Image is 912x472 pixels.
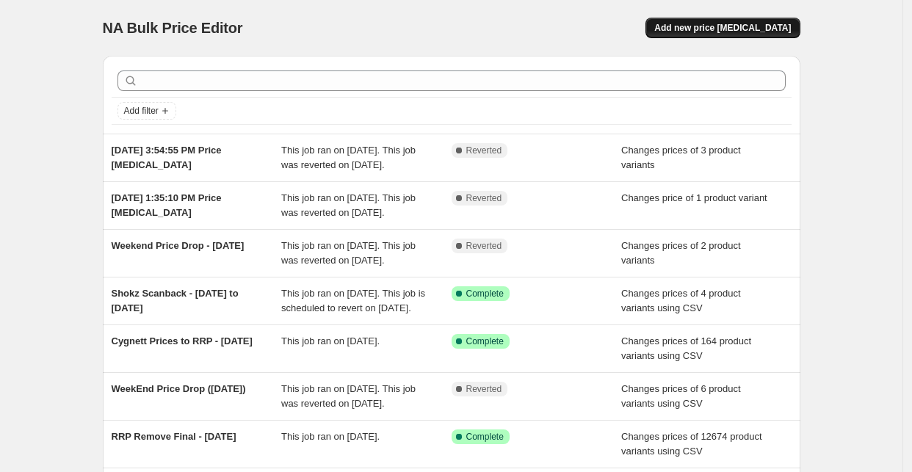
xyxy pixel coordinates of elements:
span: This job ran on [DATE]. This job was reverted on [DATE]. [281,145,416,170]
span: Reverted [466,240,502,252]
span: Complete [466,288,504,299]
span: Add filter [124,105,159,117]
span: This job ran on [DATE]. This job was reverted on [DATE]. [281,240,416,266]
span: Complete [466,431,504,443]
span: WeekEnd Price Drop ([DATE]) [112,383,246,394]
span: Cygnett Prices to RRP - [DATE] [112,335,253,346]
span: Changes prices of 164 product variants using CSV [621,335,751,361]
span: Weekend Price Drop - [DATE] [112,240,245,251]
span: Complete [466,335,504,347]
span: Changes prices of 3 product variants [621,145,741,170]
span: Changes prices of 2 product variants [621,240,741,266]
span: [DATE] 3:54:55 PM Price [MEDICAL_DATA] [112,145,222,170]
span: This job ran on [DATE]. This job is scheduled to revert on [DATE]. [281,288,425,313]
span: Reverted [466,145,502,156]
button: Add filter [117,102,176,120]
span: RRP Remove Final - [DATE] [112,431,236,442]
span: Changes price of 1 product variant [621,192,767,203]
span: Reverted [466,192,502,204]
span: Reverted [466,383,502,395]
span: Shokz Scanback - [DATE] to [DATE] [112,288,239,313]
span: NA Bulk Price Editor [103,20,243,36]
span: Changes prices of 12674 product variants using CSV [621,431,762,457]
span: Changes prices of 4 product variants using CSV [621,288,741,313]
span: This job ran on [DATE]. [281,335,380,346]
span: This job ran on [DATE]. [281,431,380,442]
button: Add new price [MEDICAL_DATA] [645,18,800,38]
span: This job ran on [DATE]. This job was reverted on [DATE]. [281,383,416,409]
span: Add new price [MEDICAL_DATA] [654,22,791,34]
span: Changes prices of 6 product variants using CSV [621,383,741,409]
span: This job ran on [DATE]. This job was reverted on [DATE]. [281,192,416,218]
span: [DATE] 1:35:10 PM Price [MEDICAL_DATA] [112,192,222,218]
